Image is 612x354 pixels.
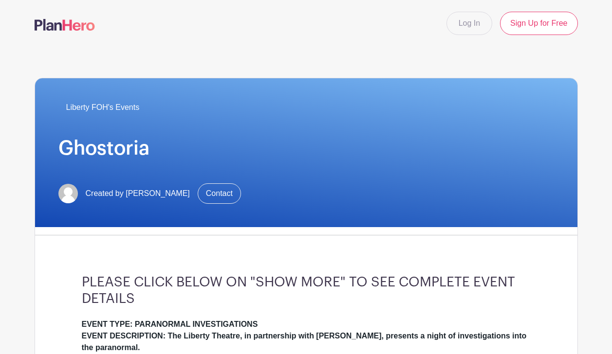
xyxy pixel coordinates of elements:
strong: EVENT TYPE: [82,320,133,328]
span: Created by [PERSON_NAME] [86,188,190,199]
img: logo-507f7623f17ff9eddc593b1ce0a138ce2505c220e1c5a4e2b4648c50719b7d32.svg [35,19,95,31]
h1: Ghostoria [58,137,554,160]
a: Log In [446,12,492,35]
strong: EVENT DESCRIPTION: [82,332,166,340]
strong: The Liberty Theatre, in partnership with [PERSON_NAME], presents a night of investigations into t... [82,332,527,352]
a: Sign Up for Free [500,12,577,35]
span: Liberty FOH's Events [66,102,140,113]
h3: PLEASE CLICK BELOW ON "SHOW MORE" TO SEE COMPLETE EVENT DETAILS [82,274,531,307]
img: default-ce2991bfa6775e67f084385cd625a349d9dcbb7a52a09fb2fda1e96e2d18dcdb.png [58,184,78,203]
strong: PARANORMAL INVESTIGATIONS [135,320,258,328]
a: Contact [198,183,241,204]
